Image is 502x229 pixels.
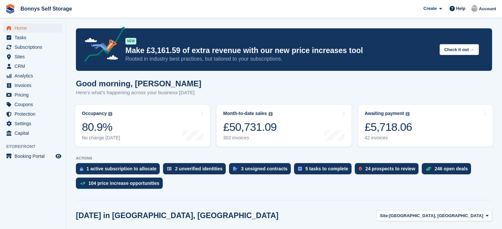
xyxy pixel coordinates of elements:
a: menu [3,71,62,80]
div: 1 active subscription to allocate [86,166,156,171]
a: Bonnys Self Storage [18,3,75,14]
span: Analytics [15,71,54,80]
img: icon-info-grey-7440780725fd019a000dd9b08b2336e03edf1995a4989e88bcd33f0948082b44.svg [406,112,410,116]
div: 42 invoices [365,135,412,141]
a: menu [3,23,62,33]
a: Preview store [54,152,62,160]
a: menu [3,62,62,71]
span: CRM [15,62,54,71]
button: Site: [GEOGRAPHIC_DATA], [GEOGRAPHIC_DATA] [376,210,492,221]
a: menu [3,43,62,52]
div: £50,731.09 [223,120,277,134]
img: stora-icon-8386f47178a22dfd0bd8f6a31ec36ba5ce8667c1dd55bd0f319d3a0aa187defe.svg [5,4,15,14]
img: verify_identity-adf6edd0f0f0b5bbfe63781bf79b02c33cf7c696d77639b501bdc392416b5a36.svg [167,167,172,171]
img: deal-1b604bf984904fb50ccaf53a9ad4b4a5d6e5aea283cecdc64d6e3604feb123c2.svg [426,166,431,171]
div: 24 prospects to review [365,166,415,171]
img: icon-info-grey-7440780725fd019a000dd9b08b2336e03edf1995a4989e88bcd33f0948082b44.svg [269,112,273,116]
a: 246 open deals [422,163,474,178]
a: 3 unsigned contracts [229,163,294,178]
a: menu [3,119,62,128]
a: menu [3,90,62,100]
div: No change [DATE] [82,135,120,141]
a: menu [3,52,62,61]
span: Storefront [6,143,66,150]
div: NEW [125,38,136,44]
p: Rooted in industry best practices, but tailored to your subscriptions. [125,55,434,63]
span: [GEOGRAPHIC_DATA], [GEOGRAPHIC_DATA] [389,213,483,219]
div: 5 tasks to complete [305,166,348,171]
div: Occupancy [82,111,107,116]
a: Awaiting payment £5,718.06 42 invoices [358,105,493,147]
img: active_subscription_to_allocate_icon-d502201f5373d7db506a760aba3b589e785aa758c864c3986d89f69b8ff3... [80,167,83,171]
p: ACTIONS [76,156,492,160]
span: Subscriptions [15,43,54,52]
span: Account [479,6,496,12]
h2: [DATE] in [GEOGRAPHIC_DATA], [GEOGRAPHIC_DATA] [76,211,279,220]
span: Capital [15,129,54,138]
span: Booking Portal [15,152,54,161]
img: price-adjustments-announcement-icon-8257ccfd72463d97f412b2fc003d46551f7dbcb40ab6d574587a9cd5c0d94... [79,27,125,64]
div: 3 unsigned contracts [241,166,287,171]
h1: Good morning, [PERSON_NAME] [76,79,201,88]
img: task-75834270c22a3079a89374b754ae025e5fb1db73e45f91037f5363f120a921f8.svg [298,167,302,171]
a: menu [3,109,62,119]
span: Protection [15,109,54,119]
div: 246 open deals [435,166,468,171]
span: Pricing [15,90,54,100]
a: menu [3,33,62,42]
span: Sites [15,52,54,61]
span: Site: [380,213,389,219]
a: menu [3,129,62,138]
img: icon-info-grey-7440780725fd019a000dd9b08b2336e03edf1995a4989e88bcd33f0948082b44.svg [108,112,112,116]
span: Settings [15,119,54,128]
div: £5,718.06 [365,120,412,134]
a: menu [3,152,62,161]
a: menu [3,100,62,109]
a: 104 price increase opportunities [76,178,166,192]
span: Help [456,5,465,12]
a: 5 tasks to complete [294,163,355,178]
span: Create [423,5,437,12]
a: Month-to-date sales £50,731.09 302 invoices [217,105,351,147]
div: 302 invoices [223,135,277,141]
a: menu [3,81,62,90]
img: James Bonny [471,5,478,12]
img: price_increase_opportunities-93ffe204e8149a01c8c9dc8f82e8f89637d9d84a8eef4429ea346261dce0b2c0.svg [80,182,85,185]
p: Make £3,161.59 of extra revenue with our new price increases tool [125,46,434,55]
div: 2 unverified identities [175,166,222,171]
div: Awaiting payment [365,111,404,116]
span: Home [15,23,54,33]
a: Occupancy 80.9% No change [DATE] [75,105,210,147]
div: Month-to-date sales [223,111,267,116]
div: 80.9% [82,120,120,134]
a: 2 unverified identities [163,163,229,178]
span: Coupons [15,100,54,109]
button: Check it out → [440,44,479,55]
img: contract_signature_icon-13c848040528278c33f63329250d36e43548de30e8caae1d1a13099fd9432cc5.svg [233,167,238,171]
span: Invoices [15,81,54,90]
a: 1 active subscription to allocate [76,163,163,178]
img: prospect-51fa495bee0391a8d652442698ab0144808aea92771e9ea1ae160a38d050c398.svg [359,167,362,171]
span: Tasks [15,33,54,42]
p: Here's what's happening across your business [DATE] [76,89,201,97]
a: 24 prospects to review [355,163,422,178]
div: 104 price increase opportunities [88,181,159,186]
